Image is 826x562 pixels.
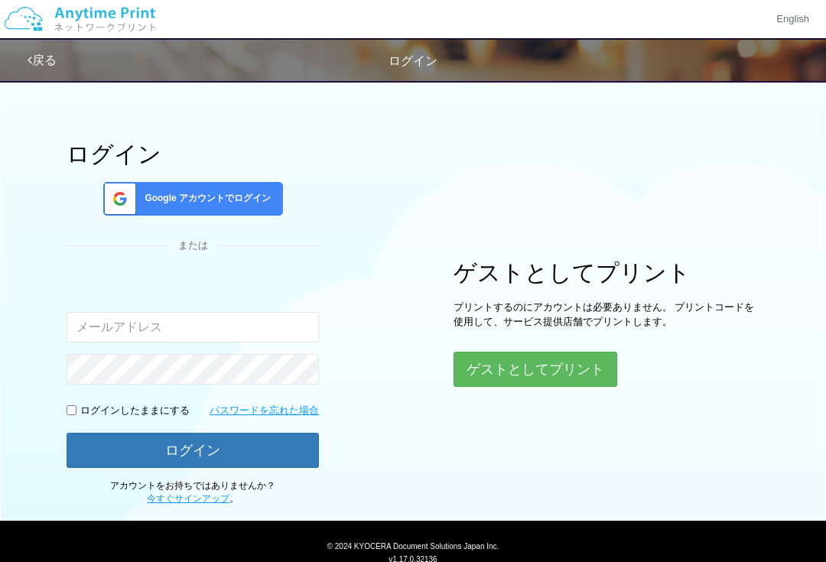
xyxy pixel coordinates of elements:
[67,479,319,505] p: アカウントをお持ちではありませんか？
[454,352,617,387] button: ゲストとしてプリント
[80,404,190,418] p: ログインしたままにする
[67,312,319,343] input: メールアドレス
[210,404,319,418] a: パスワードを忘れた場合
[454,300,759,329] p: プリントするのにアカウントは必要ありません。 プリントコードを使用して、サービス提供店舗でプリントします。
[28,54,57,67] a: 戻る
[389,54,437,67] span: ログイン
[67,141,319,167] h1: ログイン
[454,260,759,285] h1: ゲストとしてプリント
[147,493,229,504] a: 今すぐサインアップ
[147,493,239,504] span: 。
[67,433,319,468] button: ログイン
[138,192,271,205] span: Google アカウントでログイン
[327,541,499,551] span: © 2024 KYOCERA Document Solutions Japan Inc.
[67,239,319,253] div: または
